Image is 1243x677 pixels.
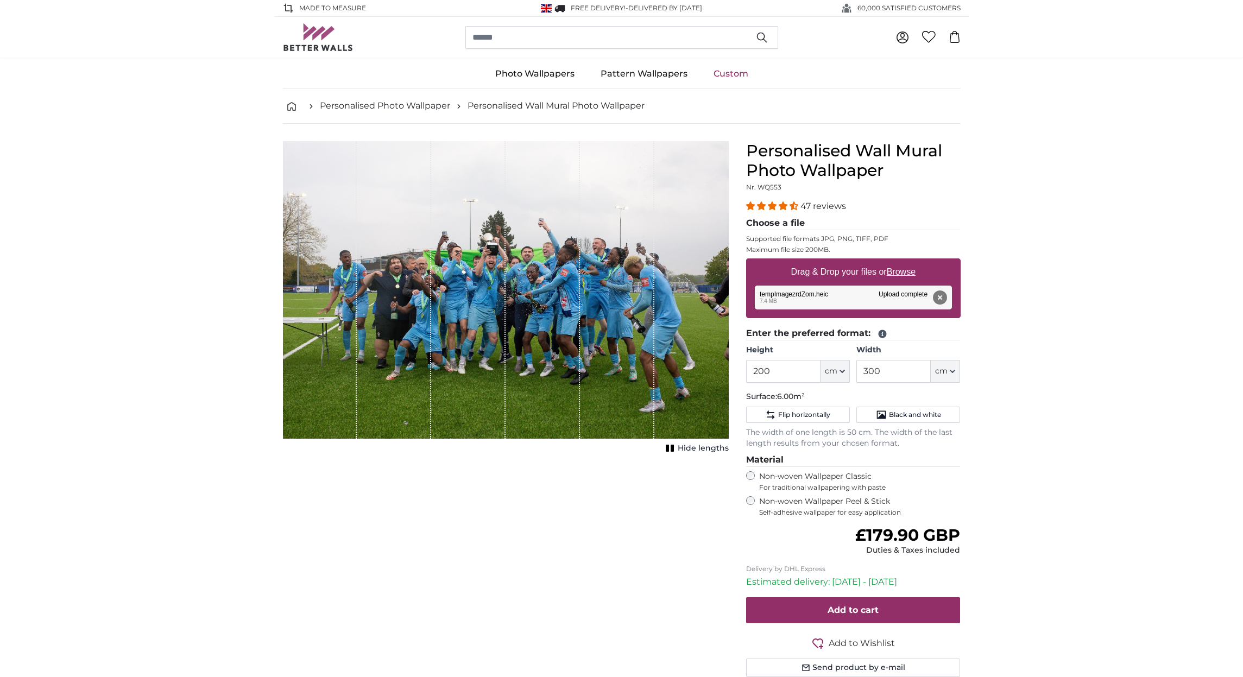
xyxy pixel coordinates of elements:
span: Nr. WQ553 [746,183,781,191]
div: Duties & Taxes included [855,545,960,556]
span: Flip horizontally [778,410,830,419]
a: Personalised Photo Wallpaper [320,99,450,112]
u: Browse [887,267,916,276]
span: 6.00m² [777,391,805,401]
h1: Personalised Wall Mural Photo Wallpaper [746,141,961,180]
span: Black and white [889,410,941,419]
span: Add to Wishlist [829,637,895,650]
button: Black and white [856,407,960,423]
span: 60,000 SATISFIED CUSTOMERS [857,3,961,13]
span: Made to Measure [299,3,366,13]
p: Surface: [746,391,961,402]
legend: Choose a file [746,217,961,230]
button: Send product by e-mail [746,659,961,677]
a: Personalised Wall Mural Photo Wallpaper [468,99,645,112]
p: Delivery by DHL Express [746,565,961,573]
p: Supported file formats JPG, PNG, TIFF, PDF [746,235,961,243]
legend: Material [746,453,961,467]
label: Drag & Drop your files or [786,261,919,283]
nav: breadcrumbs [283,88,961,124]
label: Non-woven Wallpaper Peel & Stick [759,496,961,517]
div: 1 of 1 [283,141,729,456]
legend: Enter the preferred format: [746,327,961,340]
span: cm [935,366,948,377]
span: 4.38 stars [746,201,800,211]
p: The width of one length is 50 cm. The width of the last length results from your chosen format. [746,427,961,449]
span: FREE delivery! [571,4,626,12]
label: Width [856,345,960,356]
p: Maximum file size 200MB. [746,245,961,254]
span: Hide lengths [678,443,729,454]
button: cm [821,360,850,383]
span: cm [825,366,837,377]
span: - [626,4,702,12]
button: Add to cart [746,597,961,623]
span: Delivered by [DATE] [628,4,702,12]
p: Estimated delivery: [DATE] - [DATE] [746,575,961,589]
span: Self-adhesive wallpaper for easy application [759,508,961,517]
img: United Kingdom [541,4,552,12]
img: Betterwalls [283,23,354,51]
a: Pattern Wallpapers [588,60,701,88]
button: Add to Wishlist [746,636,961,650]
a: Custom [701,60,761,88]
label: Non-woven Wallpaper Classic [759,471,961,492]
span: 47 reviews [800,201,846,211]
span: Add to cart [828,605,879,615]
a: Photo Wallpapers [482,60,588,88]
button: Hide lengths [662,441,729,456]
label: Height [746,345,850,356]
button: cm [931,360,960,383]
span: £179.90 GBP [855,525,960,545]
span: For traditional wallpapering with paste [759,483,961,492]
button: Flip horizontally [746,407,850,423]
